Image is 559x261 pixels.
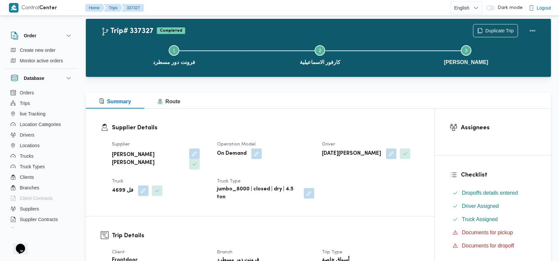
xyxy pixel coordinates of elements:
span: Client [112,250,125,254]
button: Order [11,32,73,40]
button: Supplier Contracts [8,214,75,225]
button: Create new order [8,45,75,55]
button: Orders [8,87,75,98]
span: Suppliers [20,205,39,213]
button: Monitor active orders [8,55,75,66]
span: Truck Assigned [462,215,498,223]
span: Completed [157,27,185,34]
iframe: chat widget [7,235,28,254]
button: فرونت دور مسطرد [101,37,247,72]
button: Duplicate Trip [473,24,518,37]
b: [PERSON_NAME] [PERSON_NAME] [112,151,185,167]
span: Operation Model [217,142,256,147]
span: Duplicate Trip [485,27,514,35]
b: jumbo_8000 | closed | dry | 4.5 ton [217,185,299,201]
span: Documents for pickup [462,229,513,237]
button: Branches [8,182,75,193]
span: Locations [20,142,40,149]
b: On Demand [217,150,247,158]
span: Supplier [112,142,130,147]
span: Documents for dropoff [462,242,514,250]
button: Trucks [8,151,75,161]
span: Truck Type [217,179,241,183]
span: 2 [319,48,322,53]
span: Create new order [20,46,55,54]
button: live Tracking [8,109,75,119]
button: Driver Assigned [450,201,536,212]
span: كارفور الاسماعيلية [300,58,340,66]
button: Clients [8,172,75,182]
button: Trips [8,98,75,109]
button: Home [85,4,105,12]
span: Truck Assigned [462,216,498,222]
h3: Supplier Details [112,123,420,132]
span: Branches [20,184,39,192]
span: Orders [20,89,34,97]
button: Dropoffs details entered [450,188,536,198]
h2: Trip# 337327 [101,27,154,36]
span: Branch [217,250,232,254]
button: Trips [104,4,123,12]
span: Supplier Contracts [20,215,58,223]
button: Truck Types [8,161,75,172]
span: Location Categories [20,120,61,128]
div: Order [5,45,78,69]
span: Drivers [20,131,34,139]
div: Database [5,87,78,230]
span: 1 [173,48,175,53]
b: Center [40,6,57,11]
span: فرونت دور مسطرد [153,58,195,66]
span: Trip Type [322,250,343,254]
button: Locations [8,140,75,151]
button: Actions [526,24,539,37]
h3: Trip Details [112,231,420,240]
span: Route [157,99,180,104]
button: Documents for dropoff [450,241,536,251]
button: Location Categories [8,119,75,130]
span: [PERSON_NAME] [444,58,488,66]
span: Devices [20,226,36,234]
button: كارفور الاسماعيلية [247,37,393,72]
h3: Assignees [461,123,536,132]
span: Driver [322,142,335,147]
span: Logout [537,4,551,12]
button: Truck Assigned [450,214,536,225]
button: Logout [526,1,554,15]
button: Drivers [8,130,75,140]
button: Database [11,74,73,82]
img: X8yXhbKr1z7QwAAAABJRU5ErkJggg== [9,3,18,13]
button: Devices [8,225,75,235]
span: 3 [465,48,468,53]
span: Trips [20,99,30,107]
button: Documents for pickup [450,227,536,238]
span: Monitor active orders [20,57,63,65]
span: Client Contracts [20,194,53,202]
button: [PERSON_NAME] [393,37,539,72]
span: live Tracking [20,110,46,118]
button: 337327 [122,4,144,12]
span: Truck [112,179,123,183]
span: Truck Types [20,163,45,171]
span: Dropoffs details entered [462,190,518,196]
h3: Order [24,32,36,40]
span: Documents for dropoff [462,243,514,248]
b: فل 4699 [112,187,133,195]
span: Dark mode [495,5,523,11]
b: [DATE][PERSON_NAME] [322,150,381,158]
span: Driver Assigned [462,203,499,209]
span: Dropoffs details entered [462,189,518,197]
span: Driver Assigned [462,202,499,210]
b: Completed [160,29,182,33]
span: Clients [20,173,34,181]
button: Client Contracts [8,193,75,204]
span: Summary [99,99,131,104]
h3: Database [24,74,44,82]
button: Suppliers [8,204,75,214]
span: Documents for pickup [462,230,513,235]
span: Trucks [20,152,33,160]
h3: Checklist [461,171,536,179]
